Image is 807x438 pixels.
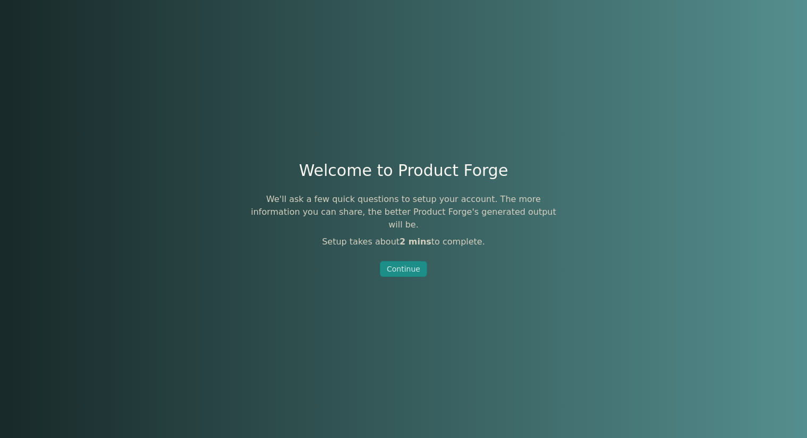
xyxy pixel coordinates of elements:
[400,237,431,247] span: 2 mins
[244,235,563,248] p: Setup takes about to complete.
[380,261,427,277] button: Continue
[244,193,563,231] p: We'll ask a few quick questions to setup your account. The more information you can share, the be...
[387,264,420,274] div: Continue
[299,161,508,180] h1: Welcome to Product Forge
